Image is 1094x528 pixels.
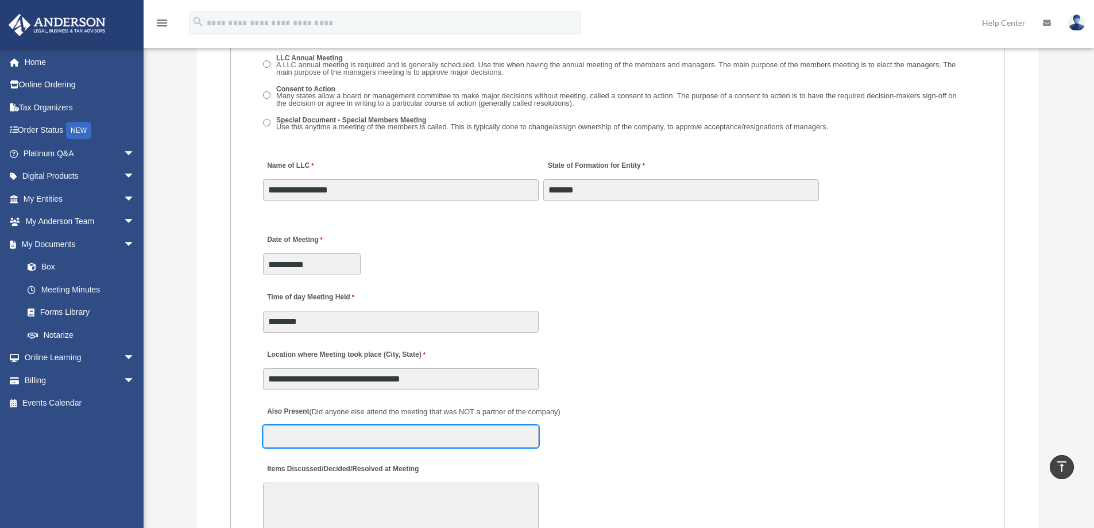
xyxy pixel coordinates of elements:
a: Events Calendar [8,392,152,415]
a: My Entitiesarrow_drop_down [8,187,152,210]
img: User Pic [1068,14,1085,31]
a: vertical_align_top [1050,455,1074,479]
label: LLC Annual Meeting [273,53,972,78]
label: Location where Meeting took place (City, State) [263,347,428,363]
a: Billingarrow_drop_down [8,369,152,392]
label: Also Present [263,404,563,420]
a: Digital Productsarrow_drop_down [8,165,152,188]
a: Forms Library [16,301,152,324]
label: Consent to Action [273,84,972,109]
span: Many states allow a board or management committee to make major decisions without meeting, called... [276,91,957,107]
span: arrow_drop_down [123,346,146,370]
span: arrow_drop_down [123,187,146,211]
label: Date of Meeting [263,233,372,248]
label: Name of LLC [263,158,316,174]
span: arrow_drop_down [123,369,146,392]
a: Meeting Minutes [16,278,146,301]
a: My Documentsarrow_drop_down [8,233,152,256]
a: Notarize [16,323,152,346]
a: Online Learningarrow_drop_down [8,346,152,369]
a: Home [8,51,152,74]
label: Items Discussed/Decided/Resolved at Meeting [263,462,422,477]
i: menu [155,16,169,30]
a: Platinum Q&Aarrow_drop_down [8,142,152,165]
span: arrow_drop_down [123,210,146,234]
a: Order StatusNEW [8,119,152,142]
span: arrow_drop_down [123,165,146,188]
a: Online Ordering [8,74,152,97]
div: NEW [66,122,91,139]
a: Box [16,256,152,279]
a: menu [155,20,169,30]
span: arrow_drop_down [123,233,146,256]
label: Time of day Meeting Held [263,290,372,305]
i: search [192,16,204,28]
span: A LLC annual meeting is required and is generally scheduled. Use this when having the annual meet... [276,60,956,76]
label: State of Formation for Entity [543,158,647,174]
i: vertical_align_top [1055,460,1069,473]
span: (Did anyone else attend the meeting that was NOT a partner of the company) [310,407,560,416]
img: Anderson Advisors Platinum Portal [5,14,109,36]
a: My Anderson Teamarrow_drop_down [8,210,152,233]
span: Use this anytime a meeting of the members is called. This is typically done to change/assign owne... [276,122,828,131]
a: Tax Organizers [8,96,152,119]
label: Special Document - Special Members Meeting [273,115,832,133]
span: arrow_drop_down [123,142,146,165]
